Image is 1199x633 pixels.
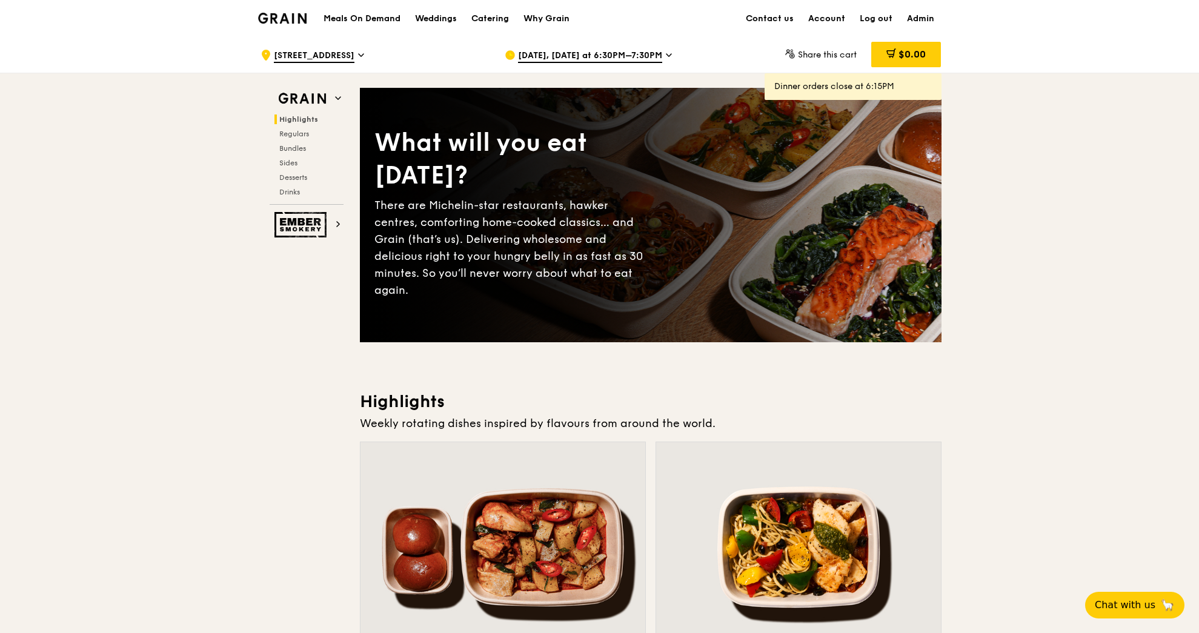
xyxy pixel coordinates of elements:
[279,188,300,196] span: Drinks
[360,415,942,432] div: Weekly rotating dishes inspired by flavours from around the world.
[471,1,509,37] div: Catering
[518,50,662,63] span: [DATE], [DATE] at 6:30PM–7:30PM
[900,1,942,37] a: Admin
[279,130,309,138] span: Regulars
[258,13,307,24] img: Grain
[1160,598,1175,612] span: 🦙
[408,1,464,37] a: Weddings
[374,197,651,299] div: There are Michelin-star restaurants, hawker centres, comforting home-cooked classics… and Grain (...
[1085,592,1184,618] button: Chat with us🦙
[798,50,857,60] span: Share this cart
[516,1,577,37] a: Why Grain
[523,1,570,37] div: Why Grain
[1095,598,1155,612] span: Chat with us
[324,13,400,25] h1: Meals On Demand
[464,1,516,37] a: Catering
[360,391,942,413] h3: Highlights
[739,1,801,37] a: Contact us
[801,1,852,37] a: Account
[852,1,900,37] a: Log out
[274,212,330,237] img: Ember Smokery web logo
[415,1,457,37] div: Weddings
[274,88,330,110] img: Grain web logo
[898,48,926,60] span: $0.00
[279,144,306,153] span: Bundles
[279,115,318,124] span: Highlights
[279,173,307,182] span: Desserts
[274,50,354,63] span: [STREET_ADDRESS]
[374,127,651,192] div: What will you eat [DATE]?
[279,159,297,167] span: Sides
[774,81,932,93] div: Dinner orders close at 6:15PM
